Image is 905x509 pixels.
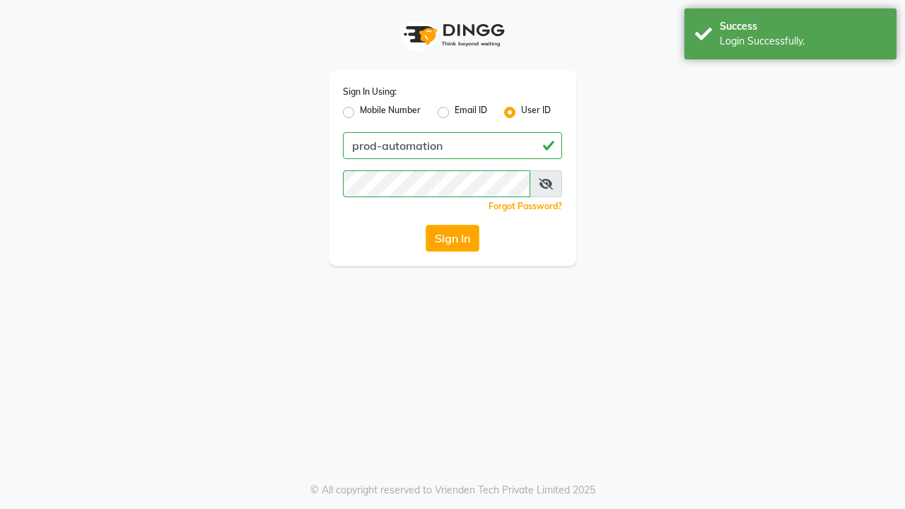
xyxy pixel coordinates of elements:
[343,86,397,98] label: Sign In Using:
[489,201,562,211] a: Forgot Password?
[426,225,479,252] button: Sign In
[360,104,421,121] label: Mobile Number
[396,14,509,56] img: logo1.svg
[455,104,487,121] label: Email ID
[521,104,551,121] label: User ID
[343,132,562,159] input: Username
[720,19,886,34] div: Success
[343,170,530,197] input: Username
[720,34,886,49] div: Login Successfully.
